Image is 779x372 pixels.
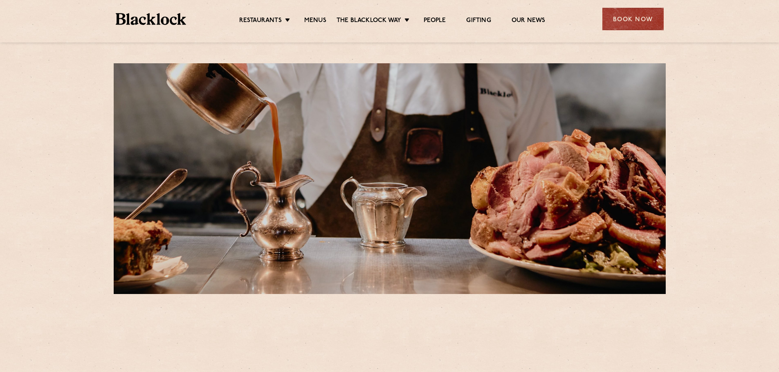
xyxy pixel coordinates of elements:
a: Menus [304,17,326,26]
a: Gifting [466,17,491,26]
a: The Blacklock Way [337,17,401,26]
div: Book Now [602,8,664,30]
img: BL_Textured_Logo-footer-cropped.svg [116,13,186,25]
a: People [424,17,446,26]
a: Our News [512,17,546,26]
a: Restaurants [239,17,282,26]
